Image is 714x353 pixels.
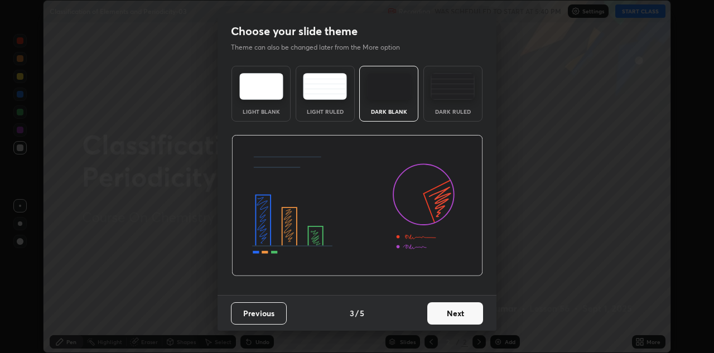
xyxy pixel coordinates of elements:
img: darkTheme.f0cc69e5.svg [367,73,411,100]
div: Light Blank [239,109,283,114]
h4: 3 [350,307,354,319]
div: Dark Ruled [431,109,475,114]
img: darkRuledTheme.de295e13.svg [431,73,475,100]
button: Previous [231,302,287,325]
h4: 5 [360,307,364,319]
img: lightTheme.e5ed3b09.svg [239,73,283,100]
h4: / [355,307,359,319]
img: darkThemeBanner.d06ce4a2.svg [231,135,483,277]
button: Next [427,302,483,325]
div: Light Ruled [303,109,348,114]
div: Dark Blank [366,109,411,114]
h2: Choose your slide theme [231,24,358,38]
p: Theme can also be changed later from the More option [231,42,412,52]
img: lightRuledTheme.5fabf969.svg [303,73,347,100]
